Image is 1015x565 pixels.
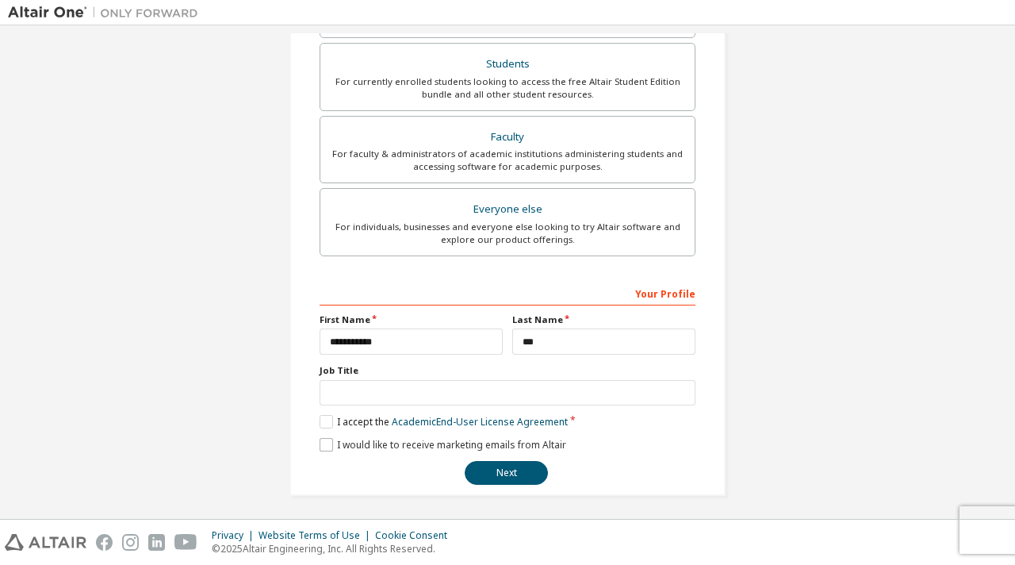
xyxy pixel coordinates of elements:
img: altair_logo.svg [5,534,86,551]
label: Last Name [512,313,695,326]
p: © 2025 Altair Engineering, Inc. All Rights Reserved. [212,542,457,555]
img: Altair One [8,5,206,21]
button: Next [465,461,548,485]
img: instagram.svg [122,534,139,551]
a: Academic End-User License Agreement [392,415,568,429]
div: Everyone else [330,198,685,221]
div: Cookie Consent [375,529,457,542]
label: I would like to receive marketing emails from Altair [320,438,566,452]
label: I accept the [320,415,568,429]
label: Job Title [320,364,695,377]
div: Faculty [330,126,685,148]
div: For currently enrolled students looking to access the free Altair Student Edition bundle and all ... [330,75,685,101]
div: For faculty & administrators of academic institutions administering students and accessing softwa... [330,148,685,173]
img: youtube.svg [174,534,197,551]
img: linkedin.svg [148,534,165,551]
img: facebook.svg [96,534,113,551]
label: First Name [320,313,503,326]
div: For individuals, businesses and everyone else looking to try Altair software and explore our prod... [330,221,685,246]
div: Your Profile [320,280,695,306]
div: Students [330,53,685,75]
div: Website Terms of Use [259,529,375,542]
div: Privacy [212,529,259,542]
